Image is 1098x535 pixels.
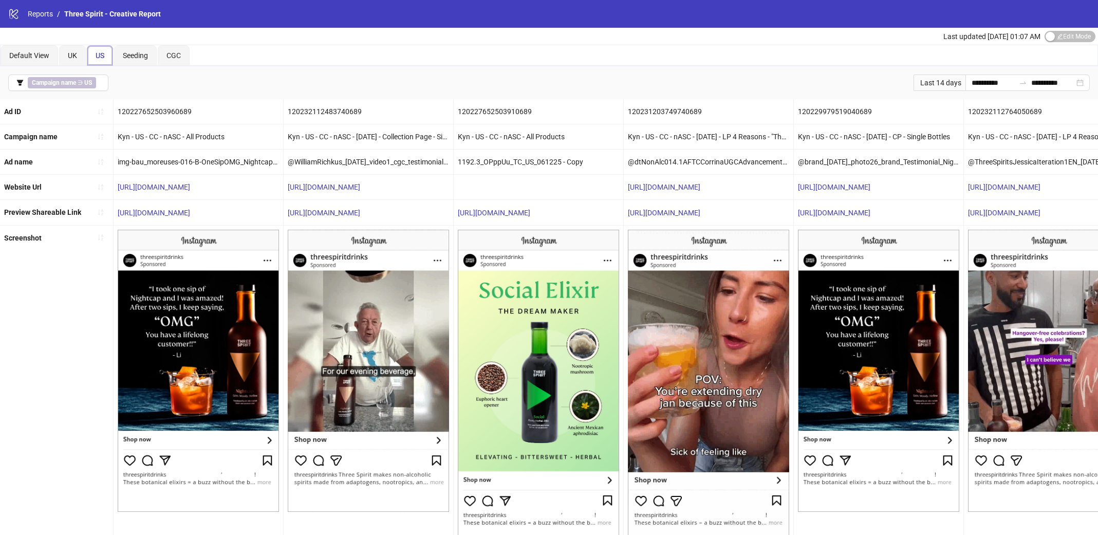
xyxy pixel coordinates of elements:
[9,51,49,60] span: Default View
[84,79,92,86] b: US
[454,99,623,124] div: 120227652503910689
[28,77,96,88] span: ∋
[454,150,623,174] div: 1192.3_OPppUu_TC_US_061225 - Copy
[794,150,963,174] div: @brand_[DATE]_photo26_brand_Testimonial_Nightcap_ThreeSpirit_
[914,75,965,91] div: Last 14 days
[118,209,190,217] a: [URL][DOMAIN_NAME]
[624,150,793,174] div: @dtNonAlc014.1AFTCCorrinaUGCAdvancementextenddryjanhookopenerExplainerUGCMulti_[DATE]_video1_bran...
[284,150,453,174] div: @WilliamRichkus_[DATE]_video1_cgc_testimonial_nightcap_threespirit__iter2
[1019,79,1027,87] span: to
[284,99,453,124] div: 120232112483740689
[118,230,279,512] img: Screenshot 120227652503960689
[4,208,81,216] b: Preview Shareable Link
[4,107,21,116] b: Ad ID
[1019,79,1027,87] span: swap-right
[57,8,60,20] li: /
[794,124,963,149] div: Kyn - US - CC - nASC - [DATE] - CP - Single Bottles
[968,183,1040,191] a: [URL][DOMAIN_NAME]
[628,183,700,191] a: [URL][DOMAIN_NAME]
[97,158,104,165] span: sort-ascending
[628,209,700,217] a: [URL][DOMAIN_NAME]
[4,234,42,242] b: Screenshot
[114,124,283,149] div: Kyn - US - CC - nASC - All Products
[284,124,453,149] div: Kyn - US - CC - nASC - [DATE] - Collection Page - Single Bottle Assets
[968,209,1040,217] a: [URL][DOMAIN_NAME]
[16,79,24,86] span: filter
[32,79,76,86] b: Campaign name
[166,51,181,60] span: CGC
[454,124,623,149] div: Kyn - US - CC - nASC - All Products
[26,8,55,20] a: Reports
[798,183,870,191] a: [URL][DOMAIN_NAME]
[97,108,104,115] span: sort-ascending
[624,99,793,124] div: 120231203749740689
[97,183,104,191] span: sort-ascending
[114,99,283,124] div: 120227652503960689
[4,133,58,141] b: Campaign name
[8,75,108,91] button: Campaign name ∋ US
[97,133,104,140] span: sort-ascending
[288,230,449,512] img: Screenshot 120232112483740689
[96,51,104,60] span: US
[943,32,1040,41] span: Last updated [DATE] 01:07 AM
[4,158,33,166] b: Ad name
[68,51,77,60] span: UK
[114,150,283,174] div: img-bau_moreuses-016-B-OneSipOMG_NightcapDark_customerreview_lifestyle_Nightcap_1_lp11_dt_061825 ...
[97,209,104,216] span: sort-ascending
[97,234,104,241] span: sort-ascending
[798,209,870,217] a: [URL][DOMAIN_NAME]
[118,183,190,191] a: [URL][DOMAIN_NAME]
[798,230,959,512] img: Screenshot 120229979519040689
[4,183,42,191] b: Website Url
[458,209,530,217] a: [URL][DOMAIN_NAME]
[123,51,148,60] span: Seeding
[624,124,793,149] div: Kyn - US - CC - nASC - [DATE] - LP 4 Reasons - "The Collection Bundle"
[794,99,963,124] div: 120229979519040689
[288,183,360,191] a: [URL][DOMAIN_NAME]
[288,209,360,217] a: [URL][DOMAIN_NAME]
[64,10,161,18] span: Three Spirit - Creative Report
